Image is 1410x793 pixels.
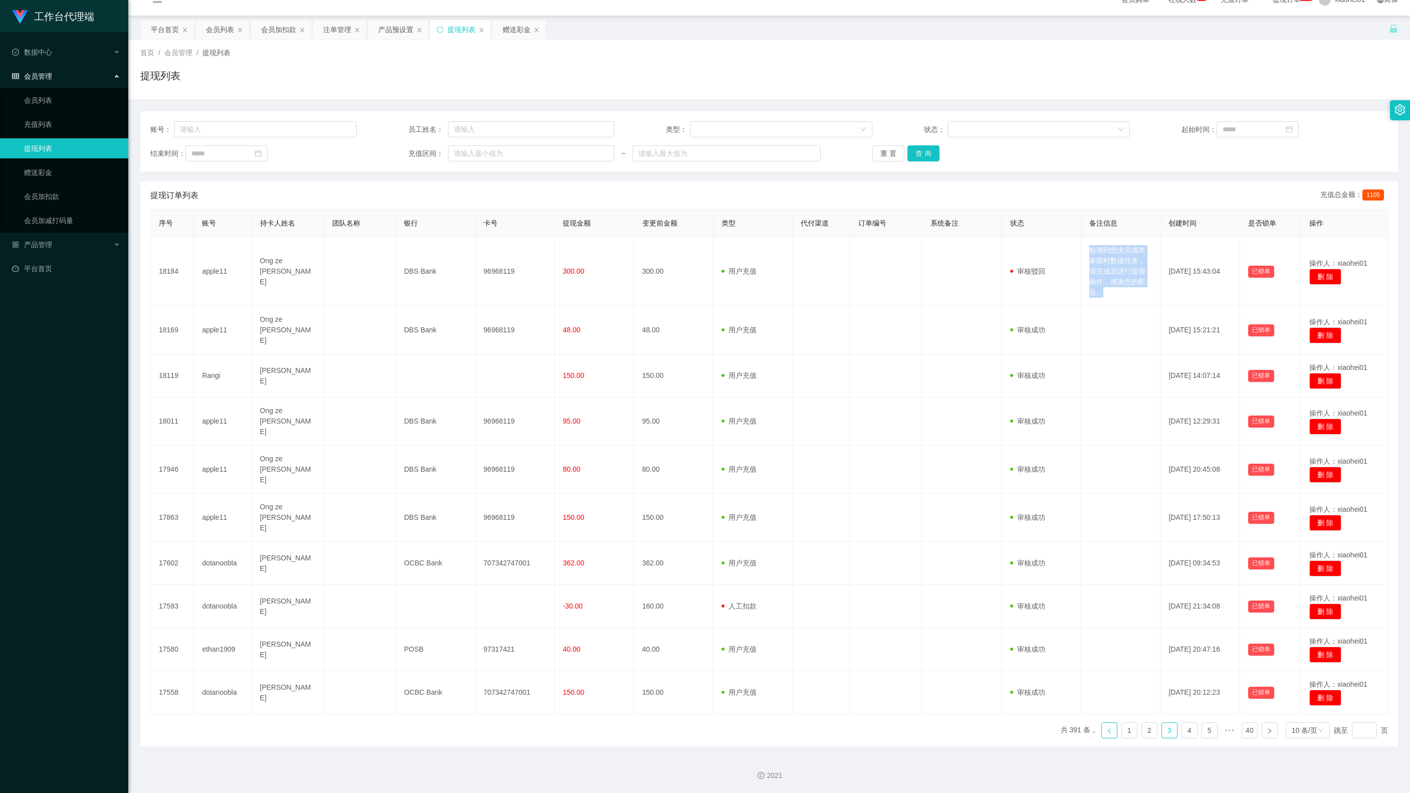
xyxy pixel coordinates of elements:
[1309,419,1341,435] button: 删 除
[150,124,174,135] span: 账号：
[408,124,448,135] span: 员工姓名：
[930,219,959,227] span: 系统备注
[801,219,829,227] span: 代付渠道
[1010,326,1045,334] span: 审核成功
[12,10,28,24] img: logo.9652507e.png
[1248,644,1274,656] button: 已锁单
[194,398,252,446] td: apple11
[396,446,475,494] td: DBS Bank
[1309,467,1341,483] button: 删 除
[12,48,52,56] span: 数据中心
[872,145,904,161] button: 重 置
[563,219,591,227] span: 提现金额
[1394,104,1405,115] i: 图标: setting
[563,371,584,379] span: 150.00
[634,585,714,628] td: 160.00
[1160,494,1240,542] td: [DATE] 17:50:13
[151,20,179,39] div: 平台首页
[150,189,198,202] span: 提现订单列表
[1248,601,1274,613] button: 已锁单
[666,124,690,135] span: 类型：
[1160,585,1240,628] td: [DATE] 21:34:08
[476,542,555,585] td: 707342747001
[1182,124,1217,135] span: 起始时间：
[196,49,198,57] span: /
[634,398,714,446] td: 95.00
[1101,722,1117,738] li: 上一页
[404,219,418,227] span: 银行
[151,398,194,446] td: 18011
[722,326,757,334] span: 用户充值
[563,645,580,653] span: 40.00
[140,49,154,57] span: 首页
[1010,645,1045,653] span: 审核成功
[24,211,120,231] a: 会员加减打码量
[722,688,757,696] span: 用户充值
[1309,647,1341,663] button: 删 除
[722,645,757,653] span: 用户充值
[722,602,757,610] span: 人工扣款
[1309,409,1367,417] span: 操作人：xiaohei01
[194,306,252,354] td: apple11
[159,219,173,227] span: 序号
[1309,515,1341,531] button: 删 除
[151,446,194,494] td: 17946
[1309,318,1367,326] span: 操作人：xiaohei01
[1242,723,1257,738] a: 40
[237,27,243,33] i: 图标: close
[563,688,584,696] span: 150.00
[1309,604,1341,620] button: 删 除
[202,49,230,57] span: 提现列表
[396,494,475,542] td: DBS Bank
[758,772,765,779] i: 图标: copyright
[174,121,356,137] input: 请输入
[1248,416,1274,428] button: 已锁单
[24,186,120,207] a: 会员加扣款
[1309,363,1367,371] span: 操作人：xiaohei01
[1160,237,1240,306] td: [DATE] 15:43:04
[634,494,714,542] td: 150.00
[634,542,714,585] td: 362.00
[534,27,540,33] i: 图标: close
[1309,457,1367,465] span: 操作人：xiaohei01
[396,628,475,671] td: POSB
[642,219,677,227] span: 变更前金额
[1122,723,1137,738] a: 1
[1010,219,1024,227] span: 状态
[634,628,714,671] td: 40.00
[1309,505,1367,513] span: 操作人：xiaohei01
[354,27,360,33] i: 图标: close
[182,27,188,33] i: 图标: close
[476,628,555,671] td: 97317421
[563,465,580,473] span: 80.00
[1118,126,1124,133] i: 图标: down
[1160,354,1240,398] td: [DATE] 14:07:14
[448,145,614,161] input: 请输入最小值为
[1309,219,1323,227] span: 操作
[24,162,120,182] a: 赠送彩金
[1202,723,1217,738] a: 5
[1309,373,1341,389] button: 删 除
[396,237,475,306] td: DBS Bank
[12,259,120,279] a: 图标: dashboard平台首页
[476,237,555,306] td: 96968119
[252,628,324,671] td: [PERSON_NAME]
[12,72,52,80] span: 会员管理
[1248,324,1274,336] button: 已锁单
[151,306,194,354] td: 18169
[1222,722,1238,738] li: 向后 5 页
[1142,723,1157,738] a: 2
[151,585,194,628] td: 17593
[416,27,422,33] i: 图标: close
[24,114,120,134] a: 充值列表
[140,68,180,83] h1: 提现列表
[12,241,19,248] i: 图标: appstore-o
[194,446,252,494] td: apple11
[252,542,324,585] td: [PERSON_NAME]
[503,20,531,39] div: 赠送彩金
[1182,723,1197,738] a: 4
[1248,687,1274,699] button: 已锁单
[1010,371,1045,379] span: 审核成功
[722,417,757,425] span: 用户充值
[1286,126,1293,133] i: 图标: calendar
